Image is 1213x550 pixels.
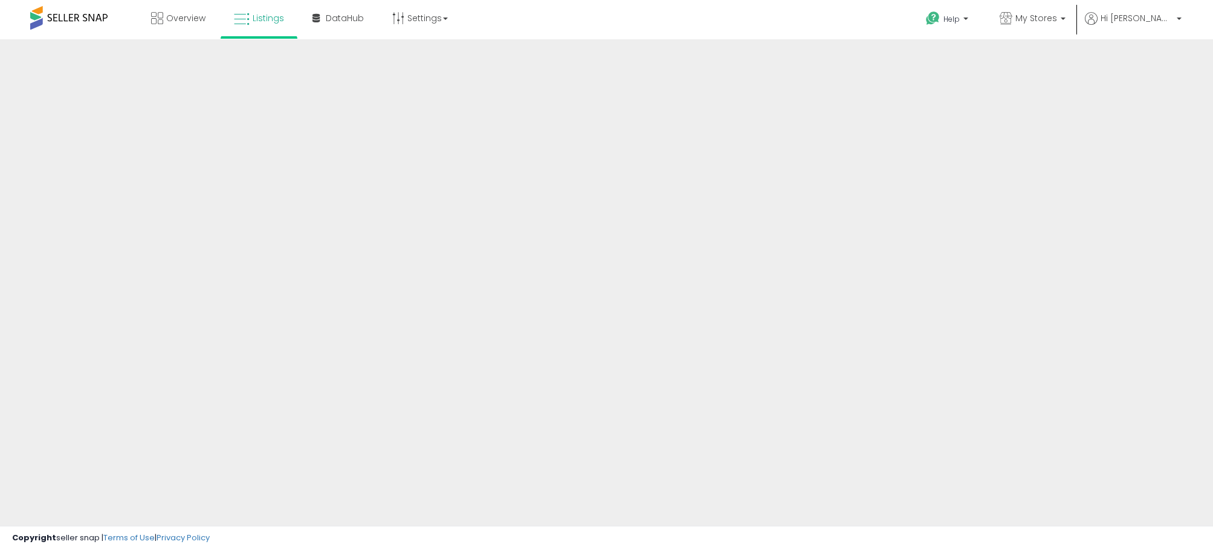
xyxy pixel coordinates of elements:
a: Help [916,2,980,39]
span: DataHub [326,12,364,24]
a: Terms of Use [103,532,155,543]
a: Privacy Policy [157,532,210,543]
a: Hi [PERSON_NAME] [1085,12,1182,39]
span: Overview [166,12,205,24]
i: Get Help [925,11,940,26]
span: Hi [PERSON_NAME] [1101,12,1173,24]
span: My Stores [1015,12,1057,24]
span: Listings [253,12,284,24]
div: seller snap | | [12,532,210,544]
span: Help [943,14,960,24]
strong: Copyright [12,532,56,543]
